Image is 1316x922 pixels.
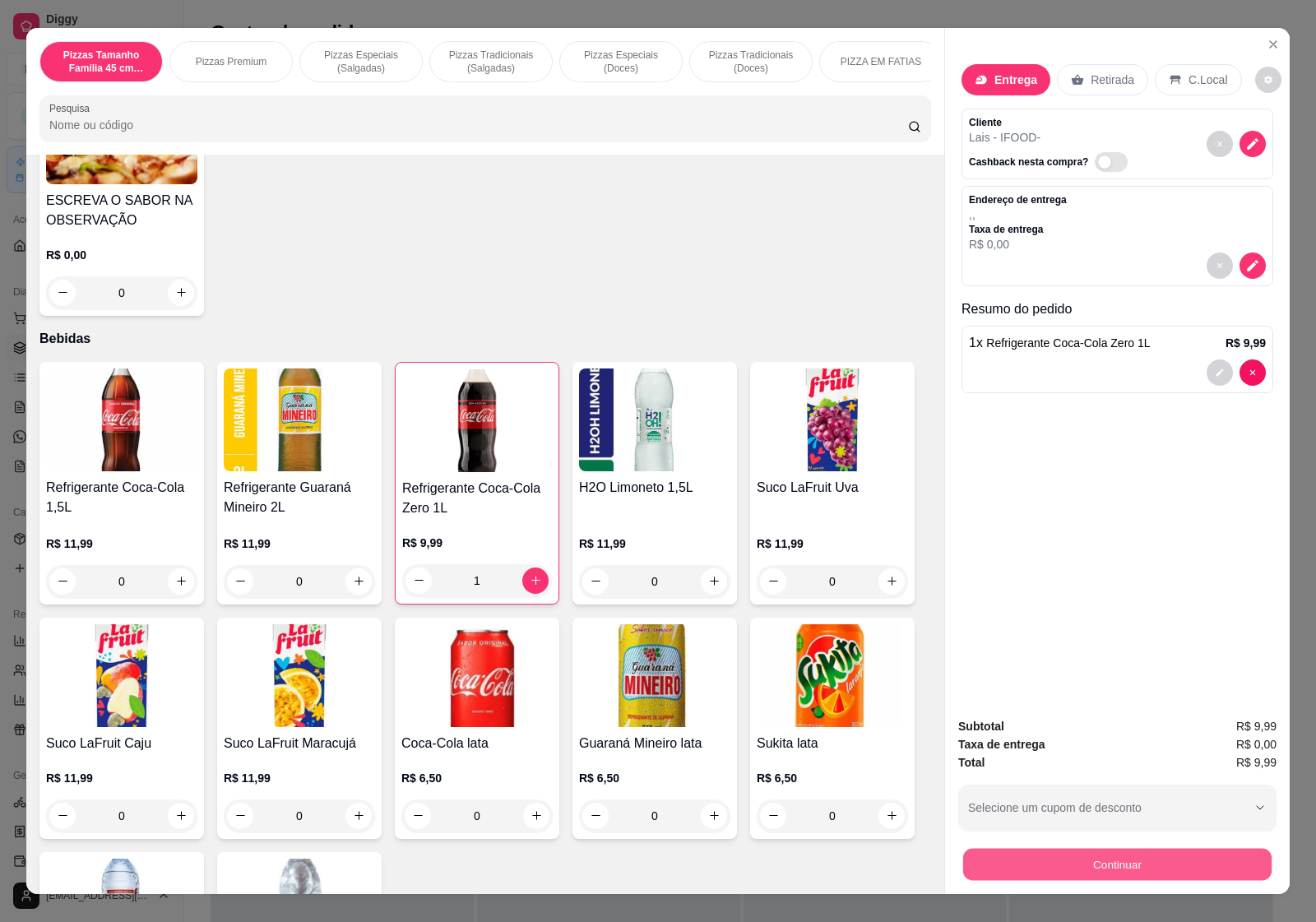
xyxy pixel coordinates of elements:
button: increase-product-quantity [345,803,372,829]
p: R$ 11,99 [46,770,197,786]
p: Pizzas Tradicionais (Salgadas) [443,49,539,75]
span: R$ 9,99 [1236,753,1277,771]
button: decrease-product-quantity [49,803,76,829]
span: Refrigerante Coca-Cola Zero 1L [986,336,1150,350]
label: Automatic updates [1095,152,1134,172]
p: Endereço de entrega [969,193,1067,206]
img: product-image [401,624,553,727]
p: R$ 9,99 [402,535,552,551]
p: Lais - IFOOD - [969,129,1134,146]
p: R$ 11,99 [224,535,375,552]
h4: Refrigerante Guaraná Mineiro 2L [224,478,375,517]
h4: Suco LaFruit Uva [757,478,908,498]
p: R$ 6,50 [757,770,908,786]
img: product-image [579,368,730,471]
button: decrease-product-quantity [582,803,609,829]
p: R$ 11,99 [757,535,908,552]
button: increase-product-quantity [878,803,905,829]
button: decrease-product-quantity [760,803,786,829]
p: Bebidas [39,329,931,349]
p: Entrega [994,72,1037,88]
button: decrease-product-quantity [1207,359,1233,386]
button: increase-product-quantity [701,803,727,829]
img: product-image [402,369,552,472]
button: increase-product-quantity [345,568,372,595]
button: Close [1260,31,1286,58]
p: Pizzas Especiais (Salgadas) [313,49,409,75]
p: Resumo do pedido [962,299,1273,319]
h4: H2O Limoneto 1,5L [579,478,730,498]
h4: Suco LaFruit Caju [46,734,197,753]
h4: Guaraná Mineiro lata [579,734,730,753]
img: product-image [224,624,375,727]
button: decrease-product-quantity [760,568,786,595]
img: product-image [757,624,908,727]
p: Retirada [1091,72,1134,88]
h4: Sukita lata [757,734,908,753]
p: R$ 11,99 [224,770,375,786]
img: product-image [224,368,375,471]
span: R$ 0,00 [1236,735,1277,753]
img: product-image [46,368,197,471]
button: decrease-product-quantity [582,568,609,595]
img: product-image [46,624,197,727]
p: R$ 11,99 [579,535,730,552]
button: decrease-product-quantity [405,568,432,594]
p: Pizzas Premium [196,55,267,68]
button: decrease-product-quantity [405,803,431,829]
button: decrease-product-quantity [1240,359,1266,386]
button: decrease-product-quantity [1240,131,1266,157]
button: increase-product-quantity [168,568,194,595]
p: , , [969,206,1067,223]
button: decrease-product-quantity [1207,131,1233,157]
p: R$ 9,99 [1226,335,1266,351]
button: increase-product-quantity [168,803,194,829]
h4: Suco LaFruit Maracujá [224,734,375,753]
p: Pizzas Tamanho Família 45 cm (SALGADAS & DOCES) [53,49,149,75]
strong: Total [958,756,985,769]
button: Selecione um cupom de desconto [958,785,1277,831]
button: decrease-product-quantity [227,803,253,829]
h4: ESCREVA O SABOR NA OBSERVAÇÃO [46,191,197,230]
p: Cashback nesta compra? [969,155,1088,169]
button: increase-product-quantity [701,568,727,595]
button: increase-product-quantity [878,568,905,595]
strong: Taxa de entrega [958,738,1045,751]
p: Pizzas Especiais (Doces) [573,49,669,75]
button: decrease-product-quantity [1207,253,1233,279]
h4: Coca-Cola lata [401,734,553,753]
p: R$ 0,00 [969,236,1067,253]
button: increase-product-quantity [523,803,549,829]
p: 1 x [969,333,1151,353]
h4: Refrigerante Coca-Cola Zero 1L [402,479,552,518]
span: R$ 9,99 [1236,717,1277,735]
button: decrease-product-quantity [227,568,253,595]
img: product-image [757,368,908,471]
p: R$ 6,50 [579,770,730,786]
p: R$ 6,50 [401,770,553,786]
p: PIZZA EM FATIAS [841,55,921,68]
p: R$ 0,00 [46,247,197,263]
input: Pesquisa [49,117,908,133]
img: product-image [579,624,730,727]
button: decrease-product-quantity [1240,253,1266,279]
button: decrease-product-quantity [49,568,76,595]
h4: Refrigerante Coca-Cola 1,5L [46,478,197,517]
p: Taxa de entrega [969,223,1067,236]
button: increase-product-quantity [522,568,549,594]
p: C.Local [1189,72,1227,88]
label: Pesquisa [49,101,95,115]
p: Pizzas Tradicionais (Doces) [703,49,799,75]
button: Continuar [963,849,1272,881]
p: Cliente [969,116,1134,129]
p: R$ 11,99 [46,535,197,552]
strong: Subtotal [958,720,1004,733]
button: decrease-product-quantity [1255,67,1281,93]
